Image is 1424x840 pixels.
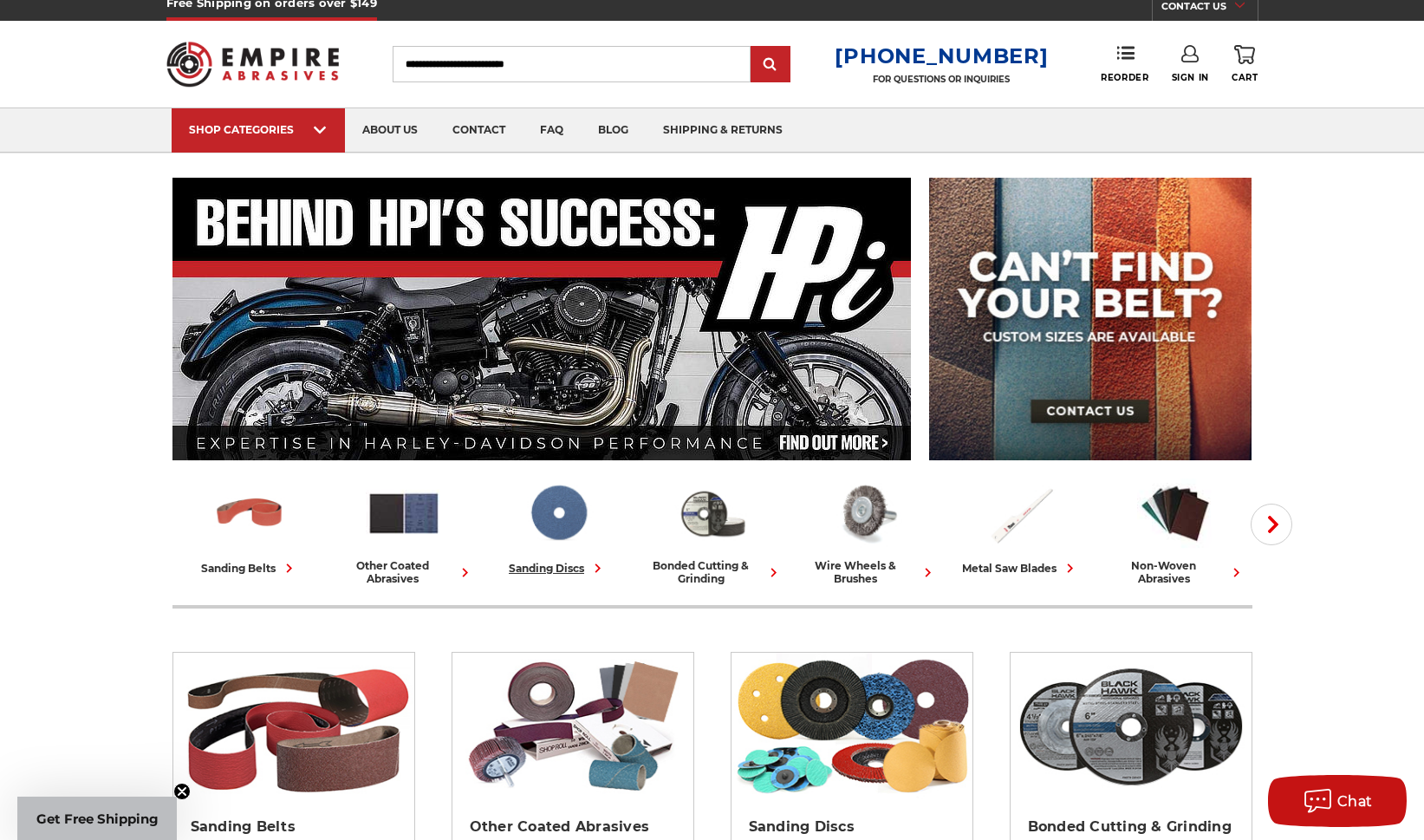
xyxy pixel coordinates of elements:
a: metal saw blades [951,476,1091,577]
img: Bonded Cutting & Grinding [1011,653,1252,800]
img: Sanding Belts [211,476,288,550]
img: Bonded Cutting & Grinding [674,476,751,550]
a: faq [523,108,581,153]
div: sanding belts [201,559,298,577]
img: Wire Wheels & Brushes [829,476,905,550]
a: contact [435,108,523,153]
a: [PHONE_NUMBER] [835,43,1048,68]
a: sanding belts [179,476,320,577]
img: Other Coated Abrasives [366,476,442,550]
a: Reorder [1101,45,1148,82]
h2: Bonded Cutting & Grinding [1028,818,1234,836]
div: SHOP CATEGORIES [189,123,328,136]
img: Sanding Belts [173,653,414,800]
a: about us [345,108,435,153]
a: shipping & returns [646,108,800,153]
span: Get Free Shipping [36,811,159,827]
img: Other Coated Abrasives [452,653,693,800]
div: non-woven abrasives [1105,559,1245,585]
div: Get Free ShippingClose teaser [17,797,177,840]
img: Non-woven Abrasives [1137,476,1213,550]
img: Banner for an interview featuring Horsepower Inc who makes Harley performance upgrades featured o... [172,178,912,460]
h2: Other Coated Abrasives [470,818,676,836]
button: Chat [1268,775,1407,827]
span: Sign In [1172,72,1209,83]
a: bonded cutting & grinding [642,476,783,585]
p: FOR QUESTIONS OR INQUIRIES [835,74,1048,85]
a: Cart [1232,45,1258,83]
div: other coated abrasives [334,559,474,585]
img: Sanding Discs [520,476,596,550]
img: Metal Saw Blades [983,476,1059,550]
div: metal saw blades [962,559,1079,577]
a: non-woven abrasives [1105,476,1245,585]
a: other coated abrasives [334,476,474,585]
span: Chat [1337,793,1373,810]
img: Sanding Discs [732,653,972,800]
span: Reorder [1101,72,1148,83]
div: wire wheels & brushes [797,559,937,585]
img: promo banner for custom belts. [929,178,1252,460]
div: bonded cutting & grinding [642,559,783,585]
h2: Sanding Discs [749,818,955,836]
button: Next [1251,504,1292,545]
button: Close teaser [173,783,191,800]
img: Empire Abrasives [166,30,340,98]
a: blog [581,108,646,153]
span: Cart [1232,72,1258,83]
h2: Sanding Belts [191,818,397,836]
input: Submit [753,48,788,82]
div: sanding discs [509,559,607,577]
a: wire wheels & brushes [797,476,937,585]
a: sanding discs [488,476,628,577]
